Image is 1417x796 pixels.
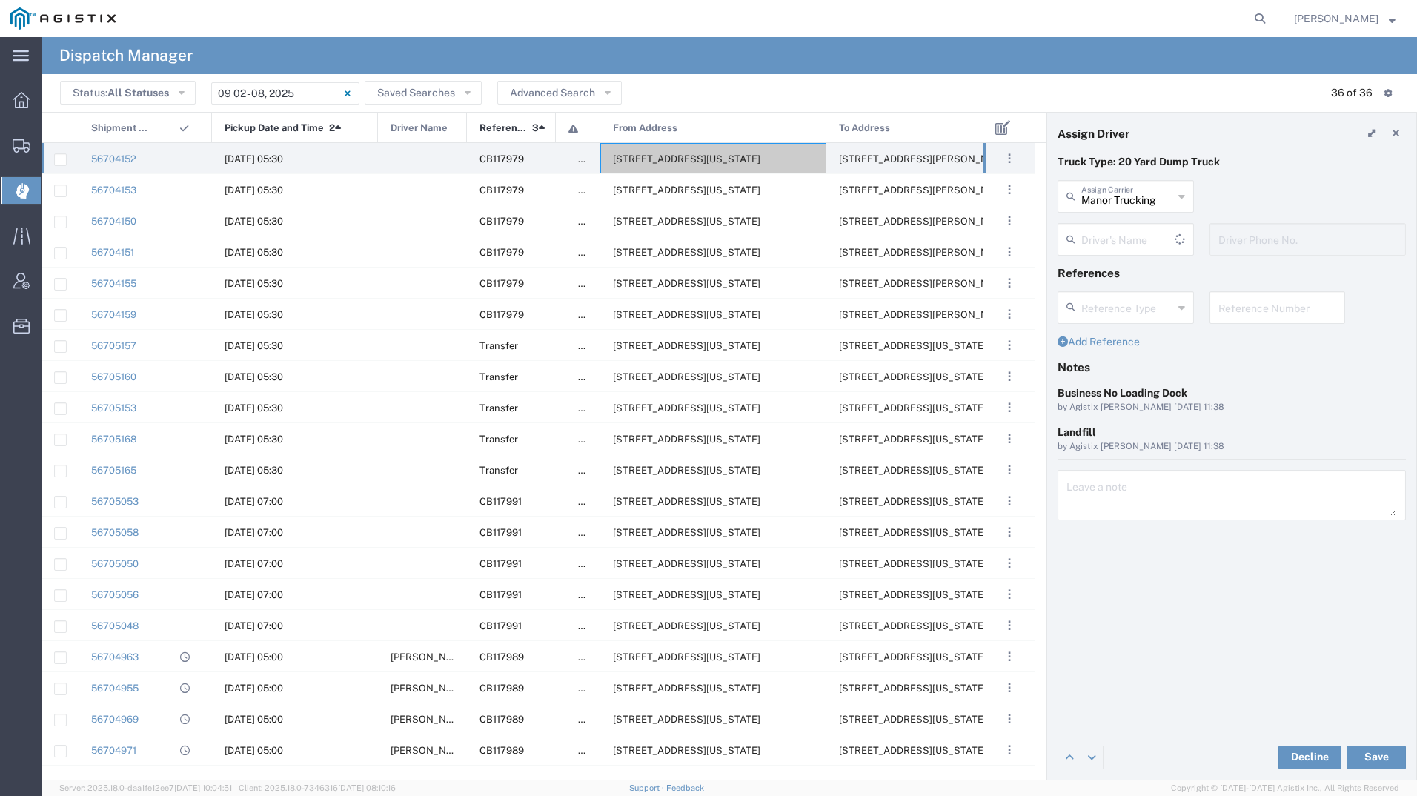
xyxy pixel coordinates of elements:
[999,491,1020,511] button: ...
[225,402,283,414] span: 09/04/2025, 05:30
[479,371,518,382] span: Transfer
[999,397,1020,418] button: ...
[578,340,600,351] span: false
[91,434,136,445] a: 56705168
[613,465,760,476] span: 2311 Garden Rd, Monterey, California, 93940, United States
[1008,554,1011,572] span: . . .
[1008,648,1011,666] span: . . .
[329,113,335,144] span: 2
[1008,492,1011,510] span: . . .
[174,783,232,792] span: [DATE] 10:04:51
[1058,336,1140,348] a: Add Reference
[613,153,760,165] span: 2111 Hillcrest Ave, Antioch, California, 94509, United States
[613,651,760,663] span: 2401 Coffee Rd, Bakersfield, California, 93308, United States
[479,465,518,476] span: Transfer
[479,153,524,165] span: CB117979
[225,185,283,196] span: 09/04/2025, 05:30
[1008,617,1011,634] span: . . .
[479,113,527,144] span: Reference
[839,247,1066,258] span: 901 Bailey Rd, Pittsburg, California, 94565, United States
[1008,679,1011,697] span: . . .
[1278,746,1341,769] button: Decline
[999,148,1020,169] button: ...
[999,677,1020,698] button: ...
[999,335,1020,356] button: ...
[666,783,704,792] a: Feedback
[1008,586,1011,603] span: . . .
[1008,741,1011,759] span: . . .
[578,527,600,538] span: false
[578,371,600,382] span: false
[91,620,139,631] a: 56705048
[1293,10,1396,27] button: [PERSON_NAME]
[839,434,986,445] span: 900 Park Center Dr, Hollister, California, 94404, United States
[999,304,1020,325] button: ...
[578,278,600,289] span: false
[91,745,136,756] a: 56704971
[839,402,986,414] span: 900 Park Center Dr, Hollister, California, 94404, United States
[839,589,986,600] span: 21739 Road 19, Chowchilla, California, 93610, United States
[613,216,760,227] span: 2111 Hillcrest Ave, Antioch, California, 94509, United States
[839,465,986,476] span: 900 Park Center Dr, Hollister, California, 94404, United States
[839,651,986,663] span: 201 Hydril Rd, Avenal, California, 93204, United States
[225,465,283,476] span: 09/04/2025, 05:30
[1008,523,1011,541] span: . . .
[338,783,396,792] span: [DATE] 08:10:16
[91,496,139,507] a: 56705053
[225,589,283,600] span: 09/04/2025, 07:00
[578,745,600,756] span: false
[613,496,760,507] span: 308 W Alluvial Ave, Clovis, California, 93611, United States
[225,620,283,631] span: 09/04/2025, 07:00
[839,185,1066,196] span: 901 Bailey Rd, Pittsburg, California, 94565, United States
[1008,243,1011,261] span: . . .
[999,366,1020,387] button: ...
[479,683,524,694] span: CB117989
[1347,746,1406,769] button: Save
[479,216,524,227] span: CB117979
[391,714,471,725] span: Antonio Godinez
[999,179,1020,200] button: ...
[999,428,1020,449] button: ...
[1008,274,1011,292] span: . . .
[839,309,1066,320] span: 901 Bailey Rd, Pittsburg, California, 94565, United States
[578,185,600,196] span: false
[839,683,986,694] span: 201 Hydril Rd, Avenal, California, 93204, United States
[479,340,518,351] span: Transfer
[1008,461,1011,479] span: . . .
[91,153,136,165] a: 56704152
[391,683,471,694] span: Juan Gutierrez
[479,185,524,196] span: CB117979
[999,242,1020,262] button: ...
[839,496,986,507] span: 21739 Road 19, Chowchilla, California, 93610, United States
[999,522,1020,543] button: ...
[91,371,136,382] a: 56705160
[613,558,760,569] span: 308 W Alluvial Ave, Clovis, California, 93611, United States
[578,247,600,258] span: false
[613,309,760,320] span: 2111 Hillcrest Ave, Antioch, California, 94509, United States
[1058,440,1406,454] div: by Agistix [PERSON_NAME] [DATE] 11:38
[479,651,524,663] span: CB117989
[629,783,666,792] a: Support
[613,371,760,382] span: 2311 Garden Rd, Monterey, California, 93940, United States
[391,113,448,144] span: Driver Name
[839,153,1066,165] span: 901 Bailey Rd, Pittsburg, California, 94565, United States
[91,113,151,144] span: Shipment No.
[578,465,600,476] span: false
[225,113,324,144] span: Pickup Date and Time
[1008,150,1011,168] span: . . .
[1008,305,1011,323] span: . . .
[839,340,986,351] span: 900 Park Center Dr, Hollister, California, 94404, United States
[613,247,760,258] span: 2111 Hillcrest Ave, Antioch, California, 94509, United States
[999,553,1020,574] button: ...
[613,683,760,694] span: 2401 Coffee Rd, Bakersfield, California, 93308, United States
[578,434,600,445] span: false
[479,620,522,631] span: CB117991
[1058,746,1081,769] a: Edit previous row
[497,81,622,105] button: Advanced Search
[613,527,760,538] span: 308 W Alluvial Ave, Clovis, California, 93611, United States
[225,527,283,538] span: 09/04/2025, 07:00
[1008,368,1011,385] span: . . .
[225,714,283,725] span: 09/03/2025, 05:00
[613,620,760,631] span: 308 W Alluvial Ave, Clovis, California, 93611, United States
[613,402,760,414] span: 2311 Garden Rd, Monterey, California, 93940, United States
